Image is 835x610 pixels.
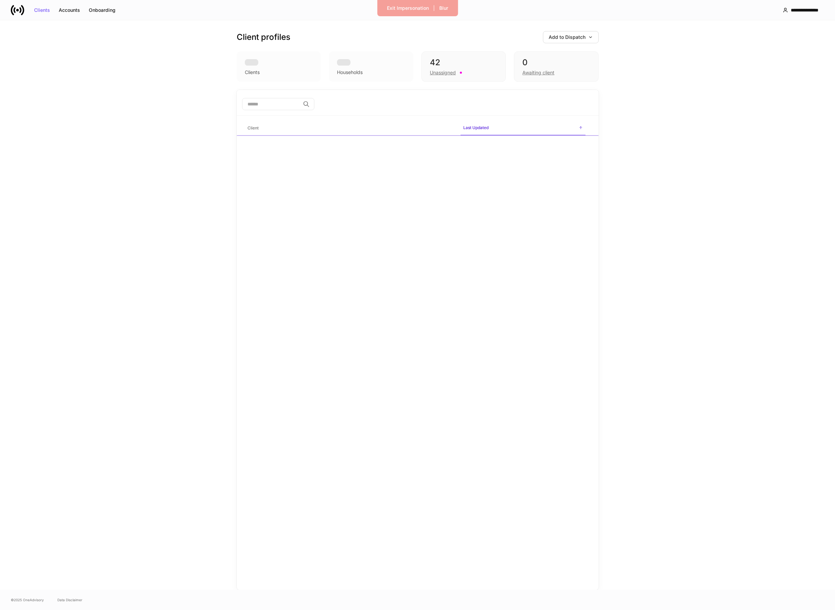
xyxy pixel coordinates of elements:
h6: Last Updated [463,124,489,131]
button: Onboarding [84,5,120,16]
div: 0Awaiting client [514,51,598,82]
span: Last Updated [461,121,585,136]
div: Clients [34,8,50,13]
h3: Client profiles [237,32,290,43]
div: Add to Dispatch [549,35,593,40]
div: Exit Impersonation [387,6,429,10]
div: Accounts [59,8,80,13]
a: Data Disclaimer [57,597,82,603]
div: Households [337,69,363,76]
button: Exit Impersonation [383,3,433,14]
span: © 2025 OneAdvisory [11,597,44,603]
div: Clients [245,69,260,76]
div: 42 [430,57,497,68]
div: Blur [439,6,448,10]
div: Onboarding [89,8,115,13]
button: Accounts [54,5,84,16]
span: Client [245,121,455,135]
button: Clients [30,5,54,16]
button: Add to Dispatch [543,31,599,43]
div: 42Unassigned [421,51,506,82]
h6: Client [247,125,259,131]
div: Awaiting client [522,69,554,76]
div: Unassigned [430,69,456,76]
button: Blur [435,3,452,14]
div: 0 [522,57,590,68]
